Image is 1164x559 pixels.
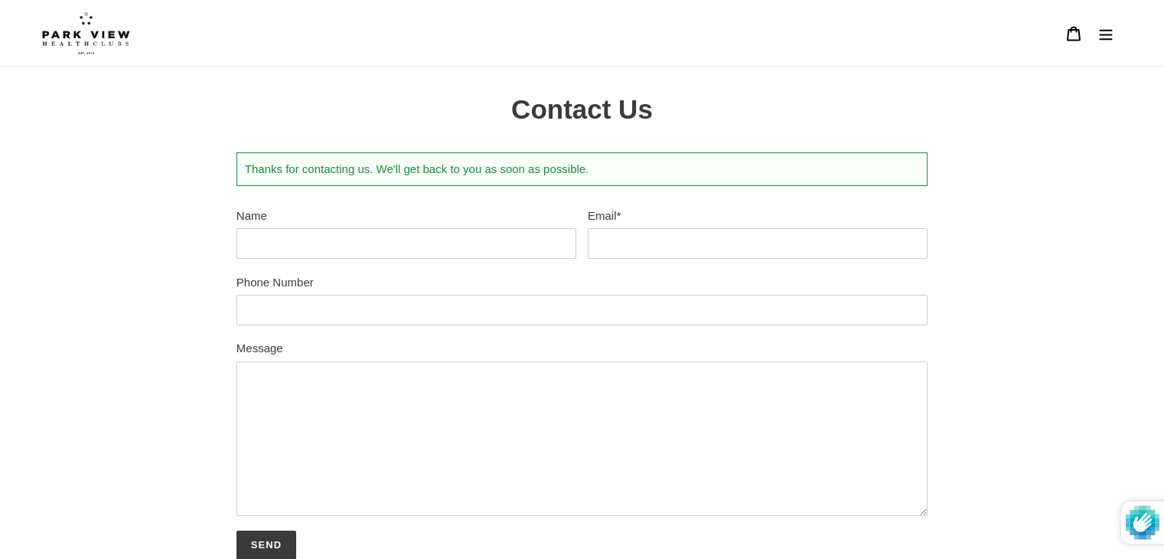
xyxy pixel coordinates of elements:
label: Phone Number [236,274,928,292]
img: Park view health clubs is a gym near you. [42,11,130,54]
img: Protected by hCaptcha [1126,502,1159,544]
label: Message [236,340,928,358]
h1: Contact Us [236,93,928,126]
label: Email [588,208,928,225]
label: Name [236,208,576,225]
button: Menu [1090,17,1122,50]
p: Thanks for contacting us. We'll get back to you as soon as possible. [236,152,928,187]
